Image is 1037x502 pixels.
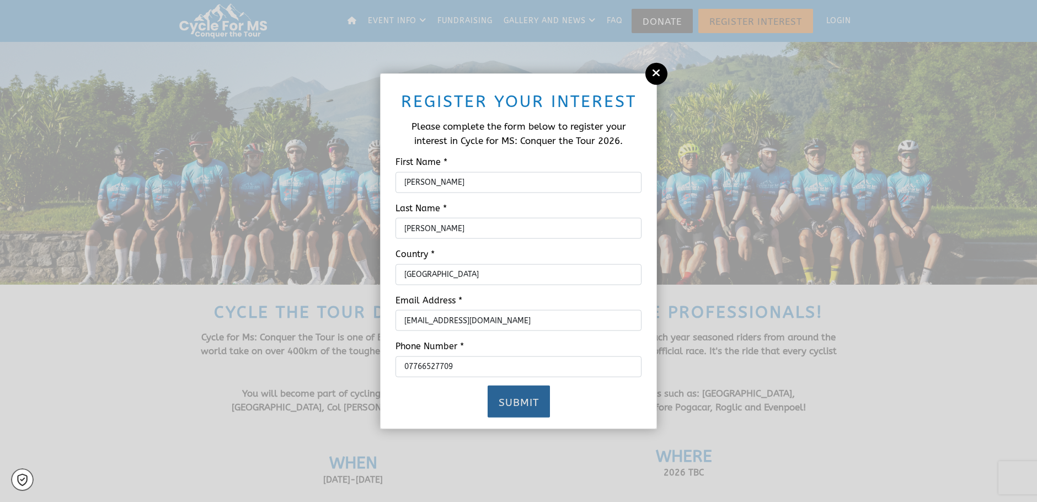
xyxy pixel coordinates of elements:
a: Cookie settings [11,468,34,491]
h2: Register your interest [395,90,642,113]
button: Submit [488,385,550,417]
label: Phone Number * [387,339,650,354]
label: Last Name * [387,201,650,215]
label: Email Address * [387,293,650,307]
label: First Name * [387,155,650,169]
span: Please complete the form below to register your interest in Cycle for MS: Conquer the Tour 2026. [411,121,626,146]
label: Country * [387,247,650,261]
